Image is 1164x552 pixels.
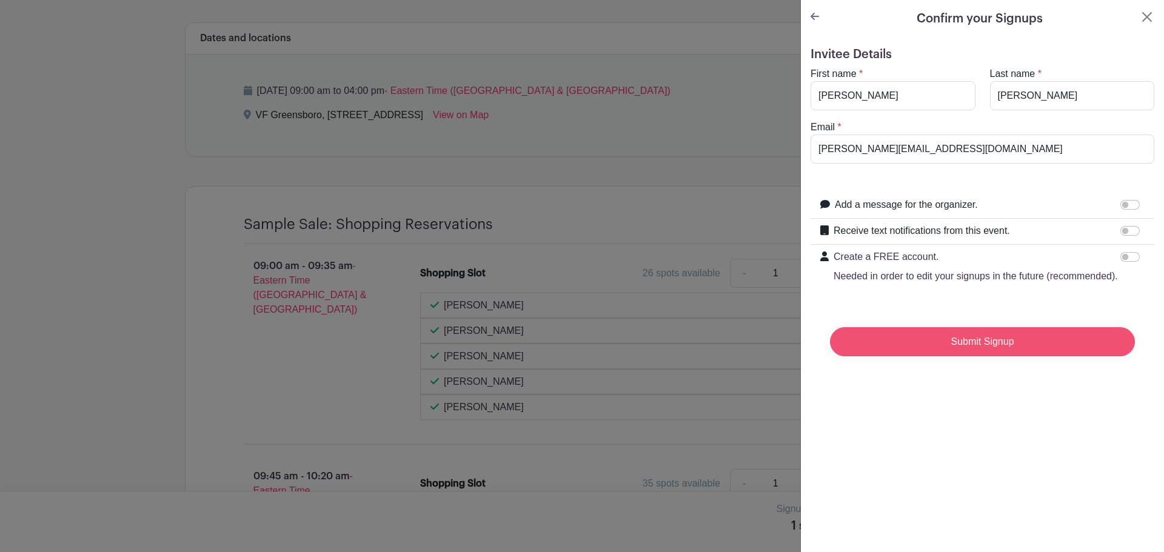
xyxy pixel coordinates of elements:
p: Create a FREE account. [834,250,1118,264]
h5: Invitee Details [811,47,1154,62]
label: Email [811,120,835,135]
p: Needed in order to edit your signups in the future (recommended). [834,269,1118,284]
label: Last name [990,67,1035,81]
button: Close [1140,10,1154,24]
input: Submit Signup [830,327,1135,356]
label: First name [811,67,857,81]
label: Receive text notifications from this event. [834,224,1010,238]
label: Add a message for the organizer. [835,198,978,212]
h5: Confirm your Signups [917,10,1043,28]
